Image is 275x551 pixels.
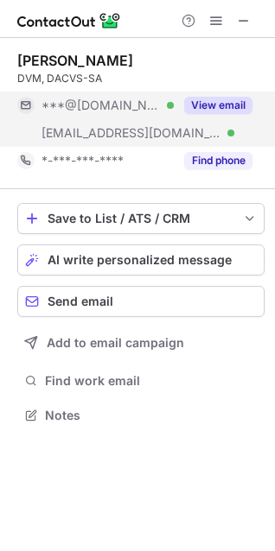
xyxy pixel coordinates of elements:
button: Reveal Button [184,97,253,114]
div: DVM, DACVS-SA [17,71,265,86]
img: ContactOut v5.3.10 [17,10,121,31]
div: [PERSON_NAME] [17,52,133,69]
span: Notes [45,408,258,423]
span: ***@[DOMAIN_NAME] [42,98,161,113]
button: Add to email campaign [17,327,265,358]
button: Reveal Button [184,152,253,169]
button: Find work email [17,369,265,393]
div: Save to List / ATS / CRM [48,212,234,225]
button: Notes [17,403,265,427]
button: Send email [17,286,265,317]
button: save-profile-one-click [17,203,265,234]
span: Add to email campaign [47,336,184,350]
span: AI write personalized message [48,253,232,267]
span: Find work email [45,373,258,389]
button: AI write personalized message [17,244,265,275]
span: [EMAIL_ADDRESS][DOMAIN_NAME] [42,125,221,141]
span: Send email [48,294,113,308]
